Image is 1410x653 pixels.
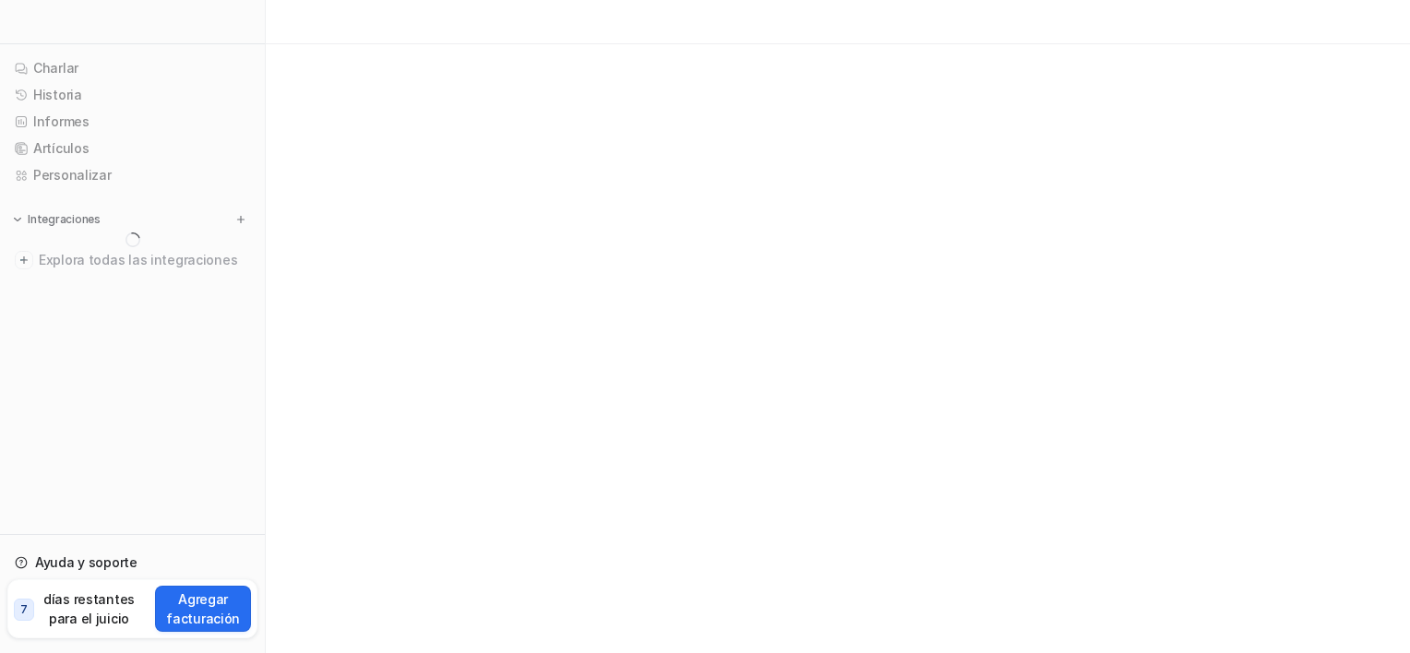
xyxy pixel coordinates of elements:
p: días restantes para el juicio [38,589,141,628]
span: Explora todas las integraciones [39,245,250,275]
button: Agregar facturación [155,586,251,632]
img: menu_add.svg [234,213,247,226]
a: Charlar [7,55,257,81]
a: Personalizar [7,162,257,188]
font: Historia [33,86,82,104]
button: Integraciones [7,210,106,229]
a: Explora todas las integraciones [7,247,257,273]
font: Informes [33,113,90,131]
img: Explora todas las integraciones [15,251,33,269]
a: Artículos [7,136,257,161]
font: Personalizar [33,166,112,184]
p: Integraciones [28,212,101,227]
p: Agregar facturación [162,589,244,628]
a: Historia [7,82,257,108]
img: expand menu [11,213,24,226]
font: Artículos [33,139,89,158]
a: Ayuda y soporte [7,550,257,576]
font: Charlar [33,59,78,77]
p: 7 [20,601,28,618]
a: Informes [7,109,257,135]
font: Ayuda y soporte [35,553,137,572]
